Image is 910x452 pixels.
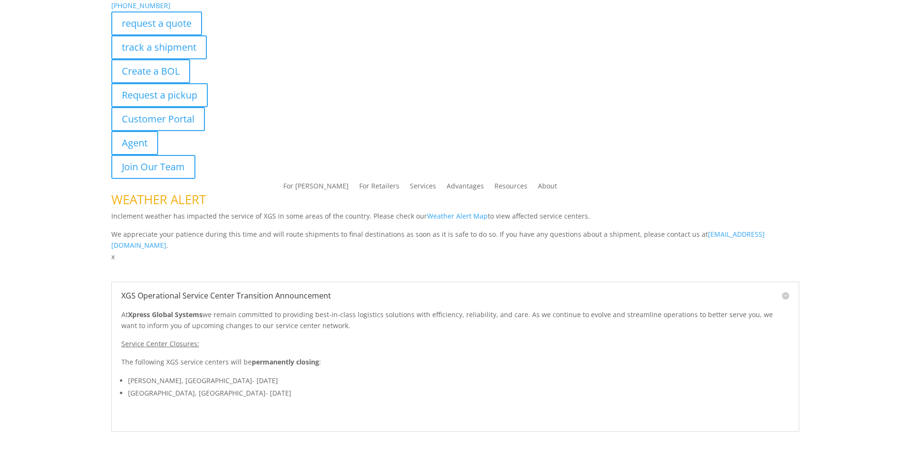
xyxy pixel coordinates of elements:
p: The following XGS service centers will be : [121,356,789,375]
h5: XGS Operational Service Center Transition Announcement [121,292,789,299]
a: Agent [111,131,158,155]
b: Visibility, transparency, and control for your entire supply chain. [111,433,324,442]
a: request a quote [111,11,202,35]
li: [PERSON_NAME], [GEOGRAPHIC_DATA]- [DATE] [128,375,789,387]
a: Join Our Team [111,155,195,179]
a: Customer Portal [111,107,205,131]
a: Resources [494,183,527,193]
a: For [PERSON_NAME] [283,183,349,193]
a: For Retailers [359,183,399,193]
a: track a shipment [111,35,207,59]
li: [GEOGRAPHIC_DATA], [GEOGRAPHIC_DATA]- [DATE] [128,387,789,399]
a: Weather Alert Map [427,211,488,220]
a: Services [410,183,436,193]
strong: Xpress Global Systems [128,310,203,319]
u: Service Center Closures: [121,339,199,348]
a: Create a BOL [111,59,190,83]
a: Request a pickup [111,83,208,107]
p: We appreciate your patience during this time and will route shipments to final destinations as so... [111,229,799,252]
p: Inclement weather has impacted the service of XGS in some areas of the country. Please check our ... [111,210,799,229]
strong: permanently closing [252,357,319,366]
p: At we remain committed to providing best-in-class logistics solutions with efficiency, reliabilit... [121,309,789,339]
a: About [538,183,557,193]
a: [PHONE_NUMBER] [111,1,171,10]
p: x [111,251,799,263]
span: WEATHER ALERT [111,191,206,208]
a: Advantages [447,183,484,193]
